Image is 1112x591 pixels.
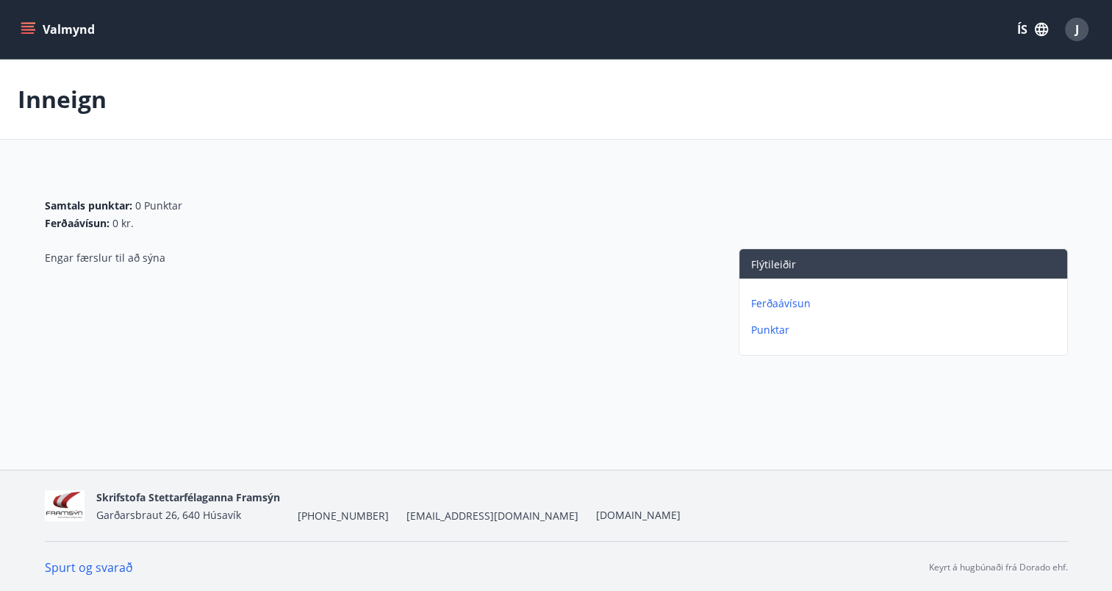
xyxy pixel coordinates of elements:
[298,509,389,523] span: [PHONE_NUMBER]
[45,198,132,213] span: Samtals punktar :
[45,559,133,576] a: Spurt og svarað
[1059,12,1094,47] button: J
[929,561,1068,574] p: Keyrt á hugbúnaði frá Dorado ehf.
[596,508,681,522] a: [DOMAIN_NAME]
[96,490,280,504] span: Skrifstofa Stettarfélaganna Framsýn
[18,16,101,43] button: menu
[96,508,241,522] span: Garðarsbraut 26, 640 Húsavík
[112,216,134,231] span: 0 kr.
[45,251,165,265] span: Engar færslur til að sýna
[1075,21,1079,37] span: J
[751,257,796,271] span: Flýtileiðir
[18,83,107,115] p: Inneign
[751,296,1061,311] p: Ferðaávísun
[751,323,1061,337] p: Punktar
[135,198,182,213] span: 0 Punktar
[45,490,85,522] img: 2nvigE4ME2tDHyUtFJCKmoPAdrXrxEIwuWbaLXEv.png
[406,509,578,523] span: [EMAIL_ADDRESS][DOMAIN_NAME]
[1009,16,1056,43] button: ÍS
[45,216,110,231] span: Ferðaávísun :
